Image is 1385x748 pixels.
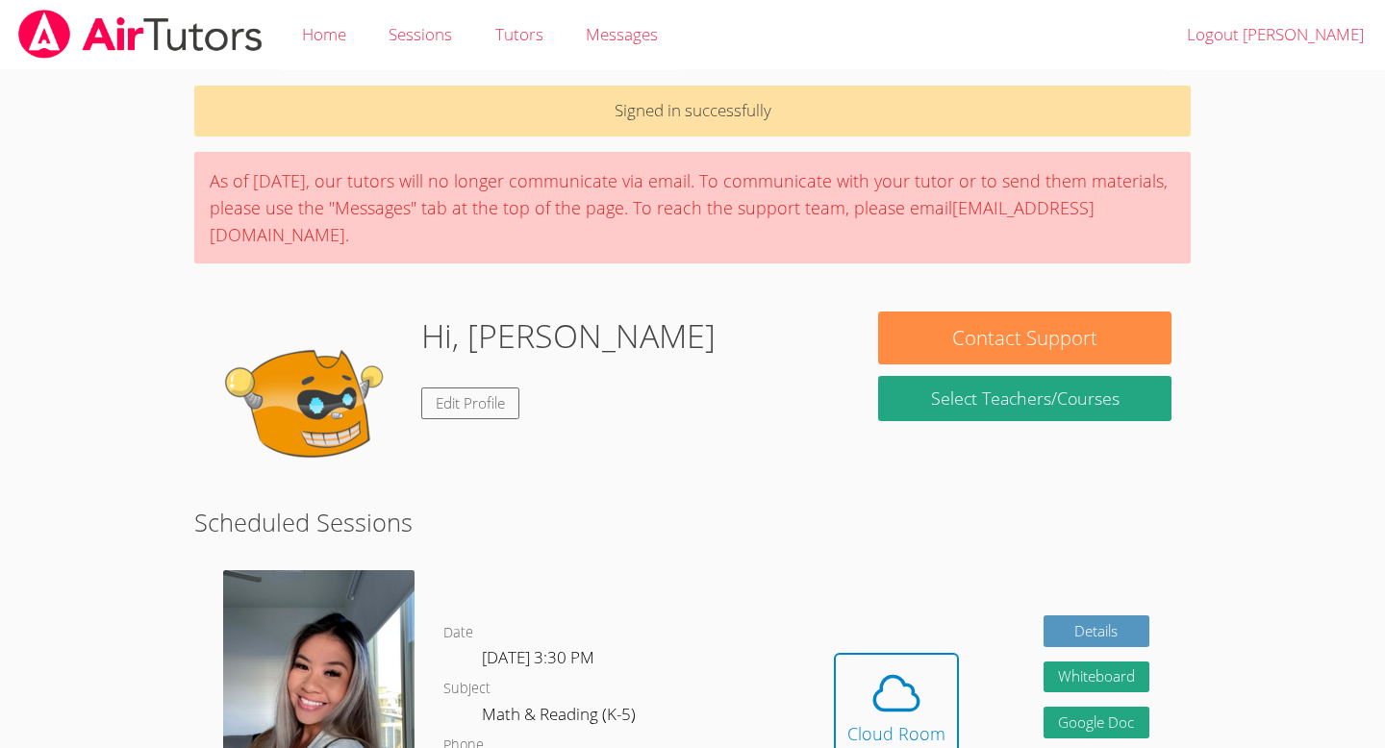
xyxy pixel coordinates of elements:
[194,504,1192,540] h2: Scheduled Sessions
[1044,661,1149,693] button: Whiteboard
[878,376,1171,421] a: Select Teachers/Courses
[16,10,264,59] img: airtutors_banner-c4298cdbf04f3fff15de1276eac7730deb9818008684d7c2e4769d2f7ddbe033.png
[847,720,945,747] div: Cloud Room
[482,646,594,668] span: [DATE] 3:30 PM
[194,152,1192,263] div: As of [DATE], our tutors will no longer communicate via email. To communicate with your tutor or ...
[878,312,1171,364] button: Contact Support
[482,701,640,734] dd: Math & Reading (K-5)
[421,387,519,419] a: Edit Profile
[1044,615,1149,647] a: Details
[214,312,406,504] img: default.png
[1044,707,1149,738] a: Google Doc
[443,621,473,645] dt: Date
[421,312,716,361] h1: Hi, [PERSON_NAME]
[443,677,491,701] dt: Subject
[194,86,1192,137] p: Signed in successfully
[586,23,658,45] span: Messages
